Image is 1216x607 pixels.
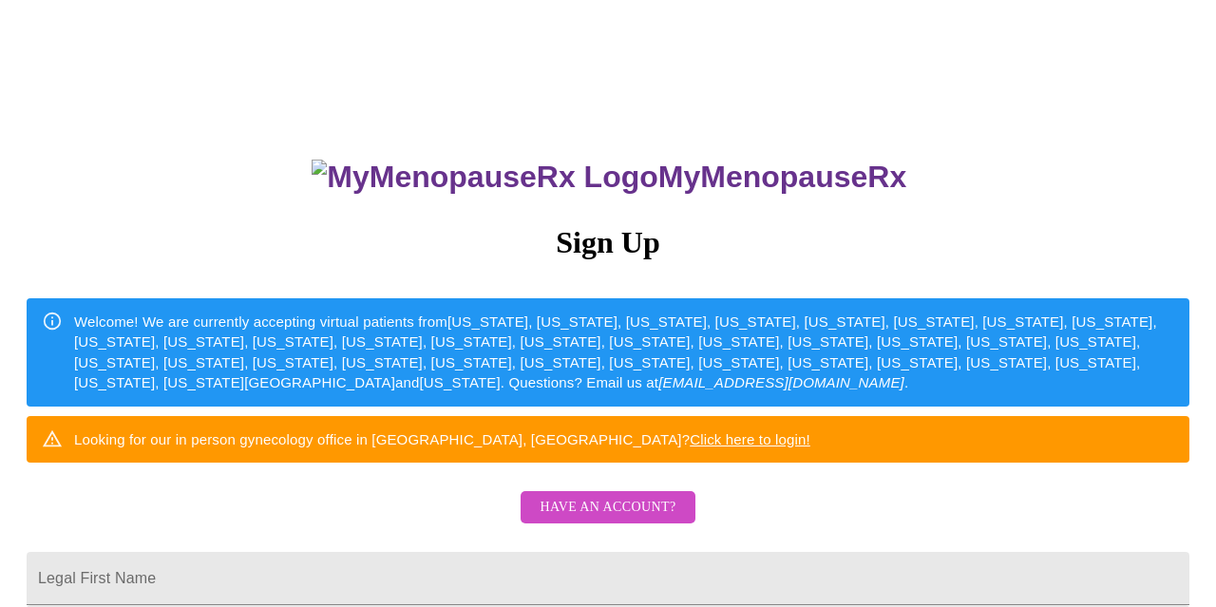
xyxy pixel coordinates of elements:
[74,304,1174,401] div: Welcome! We are currently accepting virtual patients from [US_STATE], [US_STATE], [US_STATE], [US...
[521,491,694,524] button: Have an account?
[540,496,675,520] span: Have an account?
[27,225,1189,260] h3: Sign Up
[74,422,810,457] div: Looking for our in person gynecology office in [GEOGRAPHIC_DATA], [GEOGRAPHIC_DATA]?
[516,512,699,528] a: Have an account?
[690,431,810,447] a: Click here to login!
[29,160,1190,195] h3: MyMenopauseRx
[658,374,904,390] em: [EMAIL_ADDRESS][DOMAIN_NAME]
[312,160,657,195] img: MyMenopauseRx Logo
